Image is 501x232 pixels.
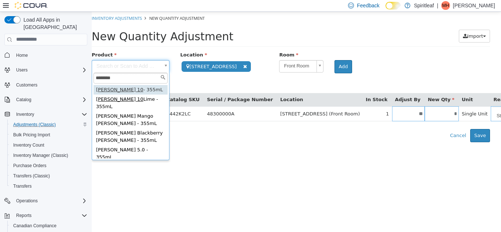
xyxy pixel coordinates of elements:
[16,97,31,103] span: Catalog
[7,181,90,191] button: Transfers
[13,223,56,229] span: Canadian Compliance
[10,221,59,230] a: Canadian Compliance
[13,80,87,89] span: Customers
[16,111,34,117] span: Inventory
[13,196,41,205] button: Operations
[1,50,90,60] button: Home
[10,161,87,170] span: Purchase Orders
[13,211,34,220] button: Reports
[16,52,28,58] span: Home
[1,196,90,206] button: Operations
[13,51,87,60] span: Home
[437,1,438,10] p: |
[15,2,48,9] img: Cova
[7,161,90,171] button: Purchase Orders
[4,85,52,90] span: [PERSON_NAME] 10
[2,100,76,117] div: [PERSON_NAME] Mango [PERSON_NAME] - 355mL
[13,173,50,179] span: Transfers (Classic)
[10,130,53,139] a: Bulk Pricing Import
[13,142,44,148] span: Inventory Count
[1,109,90,119] button: Inventory
[10,172,87,180] span: Transfers (Classic)
[10,151,71,160] a: Inventory Manager (Classic)
[7,171,90,181] button: Transfers (Classic)
[13,110,87,119] span: Inventory
[10,120,87,129] span: Adjustments (Classic)
[10,161,50,170] a: Purchase Orders
[16,198,38,204] span: Operations
[13,183,32,189] span: Transfers
[21,16,87,31] span: Load All Apps in [GEOGRAPHIC_DATA]
[357,2,379,9] span: Feedback
[7,150,90,161] button: Inventory Manager (Classic)
[10,120,59,129] a: Adjustments (Classic)
[1,80,90,90] button: Customers
[13,122,56,128] span: Adjustments (Classic)
[2,133,76,150] div: [PERSON_NAME] 5.0 - 355mL
[2,117,76,133] div: [PERSON_NAME] Blackberry [PERSON_NAME] - 355mL
[2,83,76,100] div: Lime - 355mL
[13,211,87,220] span: Reports
[13,95,87,104] span: Catalog
[1,65,90,75] button: Users
[414,1,434,10] p: Spiritleaf
[13,152,68,158] span: Inventory Manager (Classic)
[10,141,87,150] span: Inventory Count
[10,130,87,139] span: Bulk Pricing Import
[13,66,30,74] button: Users
[13,95,34,104] button: Catalog
[453,1,495,10] p: [PERSON_NAME]
[16,213,32,218] span: Reports
[13,66,87,74] span: Users
[1,210,90,221] button: Reports
[13,196,87,205] span: Operations
[2,73,76,83] div: - 355mL
[1,95,90,105] button: Catalog
[10,182,87,191] span: Transfers
[7,140,90,150] button: Inventory Count
[13,110,37,119] button: Inventory
[16,67,28,73] span: Users
[7,221,90,231] button: Canadian Compliance
[442,1,449,10] span: MH
[7,119,90,130] button: Adjustments (Classic)
[10,172,53,180] a: Transfers (Classic)
[16,82,37,88] span: Customers
[13,163,47,169] span: Purchase Orders
[10,151,87,160] span: Inventory Manager (Classic)
[7,130,90,140] button: Bulk Pricing Import
[441,1,450,10] div: Matthew H
[13,51,31,60] a: Home
[385,2,401,10] input: Dark Mode
[10,221,87,230] span: Canadian Compliance
[13,81,40,89] a: Customers
[13,132,50,138] span: Bulk Pricing Import
[10,182,34,191] a: Transfers
[10,141,47,150] a: Inventory Count
[4,75,52,81] span: [PERSON_NAME] 10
